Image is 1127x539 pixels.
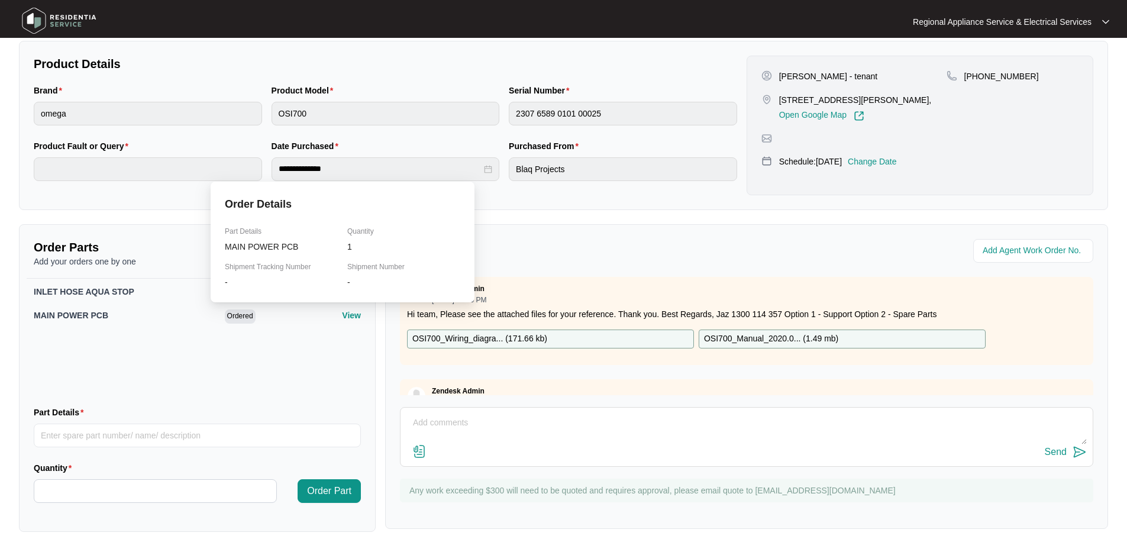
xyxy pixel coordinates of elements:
input: Quantity [34,480,276,502]
input: Part Details [34,424,361,447]
img: dropdown arrow [1102,19,1109,25]
input: Date Purchased [279,163,482,175]
p: Schedule: [DATE] [779,156,842,167]
img: user.svg [408,387,425,405]
p: [PHONE_NUMBER] [964,70,1039,82]
span: Ordered [225,309,256,324]
button: Send [1045,444,1087,460]
img: map-pin [761,94,772,105]
p: Order Parts [34,239,361,256]
button: Order Part [298,479,361,503]
p: Zendesk Admin [432,386,485,396]
img: map-pin [761,156,772,166]
p: Change Date [848,156,897,167]
input: Brand [34,102,262,125]
label: Serial Number [509,85,574,96]
p: Regional Appliance Service & Electrical Services [913,16,1092,28]
p: [DATE] 02:56 PM [432,296,486,304]
p: OSI700_Wiring_diagra... ( 171.66 kb ) [412,333,547,346]
label: Product Fault or Query [34,140,133,152]
input: Product Fault or Query [34,157,262,181]
img: send-icon.svg [1073,445,1087,459]
label: Purchased From [509,140,583,152]
p: OSI700_Manual_2020.0... ( 1.49 mb ) [704,333,838,346]
p: - [225,276,338,288]
img: user-pin [761,70,772,81]
p: [PERSON_NAME] - tenant [779,70,878,82]
img: map-pin [947,70,957,81]
p: Comments [400,239,738,256]
span: INLET HOSE AQUA STOP [34,287,134,296]
p: Add your orders one by one [34,256,361,267]
span: MAIN POWER PCB [34,311,108,320]
p: Order Details [225,196,460,227]
p: View [342,309,361,321]
label: Product Model [272,85,338,96]
input: Serial Number [509,102,737,125]
img: residentia service logo [18,3,101,38]
img: map-pin [761,133,772,144]
label: Brand [34,85,67,96]
p: Part Details [225,227,338,236]
label: Date Purchased [272,140,343,152]
img: Link-External [854,111,864,121]
p: Quantity [347,227,460,236]
label: Quantity [34,462,76,474]
input: Product Model [272,102,500,125]
span: Order Part [307,484,351,498]
a: Open Google Map [779,111,864,121]
p: [STREET_ADDRESS][PERSON_NAME], [779,94,932,106]
p: Shipment Tracking Number [225,262,338,272]
p: Shipment Number [347,262,460,272]
p: Any work exceeding $300 will need to be quoted and requires approval, please email quote to [EMAI... [409,485,1087,496]
p: Hi team, Please see the attached files for your reference. Thank you. Best Regards, Jaz 1300 114 ... [407,308,1086,320]
input: Purchased From [509,157,737,181]
img: file-attachment-doc.svg [412,444,427,459]
p: Product Details [34,56,737,72]
p: MAIN POWER PCB [225,241,338,253]
label: Part Details [34,406,89,418]
div: Send [1045,447,1067,457]
p: 1 [347,241,460,253]
p: - [347,276,460,288]
input: Add Agent Work Order No. [983,244,1086,258]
